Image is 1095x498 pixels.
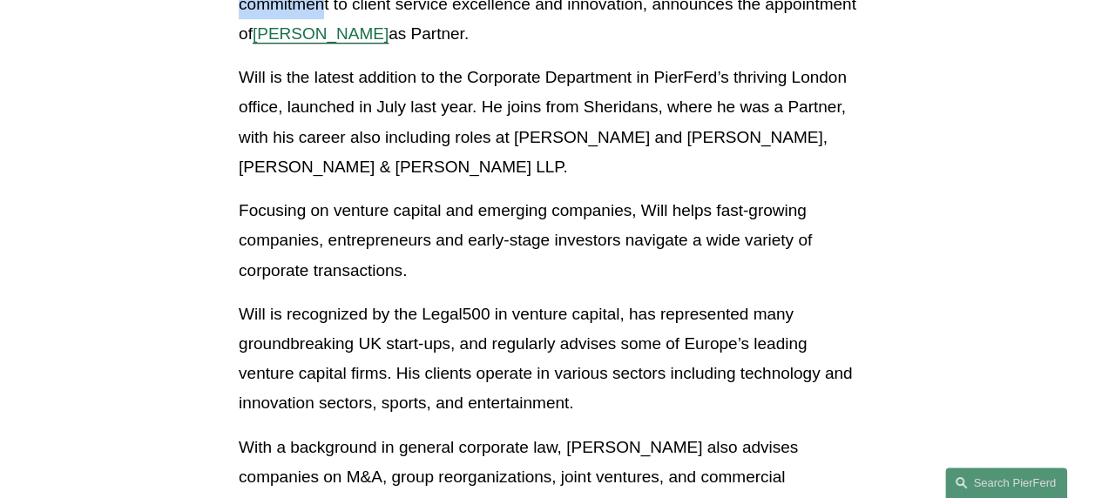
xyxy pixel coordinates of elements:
[239,299,856,419] p: Will is recognized by the Legal500 in venture capital, has represented many groundbreaking UK sta...
[945,468,1067,498] a: Search this site
[253,24,389,43] a: [PERSON_NAME]
[239,63,856,182] p: Will is the latest addition to the Corporate Department in PierFerd’s thriving London office, lau...
[239,196,856,286] p: Focusing on venture capital and emerging companies, Will helps fast-growing companies, entreprene...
